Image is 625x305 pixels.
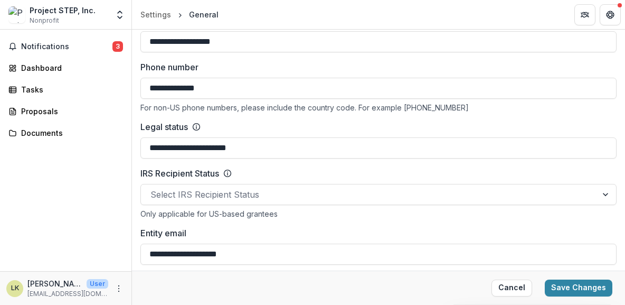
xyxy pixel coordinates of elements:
[140,121,188,133] label: Legal status
[4,103,127,120] a: Proposals
[136,7,175,22] a: Settings
[4,124,127,142] a: Documents
[4,81,127,98] a: Tasks
[136,7,223,22] nav: breadcrumb
[30,16,59,25] span: Nonprofit
[21,127,119,138] div: Documents
[140,9,171,20] div: Settings
[21,106,119,117] div: Proposals
[140,61,610,73] label: Phone number
[140,227,610,239] label: Entity email
[4,38,127,55] button: Notifications3
[4,59,127,77] a: Dashboard
[112,41,123,52] span: 3
[21,62,119,73] div: Dashboard
[112,282,125,295] button: More
[21,42,112,51] span: Notifications
[30,5,96,16] div: Project STEP, Inc.
[600,4,621,25] button: Get Help
[140,167,219,180] label: IRS Recipient Status
[574,4,595,25] button: Partners
[8,6,25,23] img: Project STEP, Inc.
[87,279,108,289] p: User
[140,103,617,112] div: For non-US phone numbers, please include the country code. For example [PHONE_NUMBER]
[140,209,617,218] div: Only applicable for US-based grantees
[11,285,19,292] div: Leigh Kelter
[27,289,108,299] p: [EMAIL_ADDRESS][DOMAIN_NAME]
[491,280,532,297] button: Cancel
[545,280,612,297] button: Save Changes
[21,84,119,95] div: Tasks
[189,9,219,20] div: General
[27,278,82,289] p: [PERSON_NAME]
[112,4,127,25] button: Open entity switcher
